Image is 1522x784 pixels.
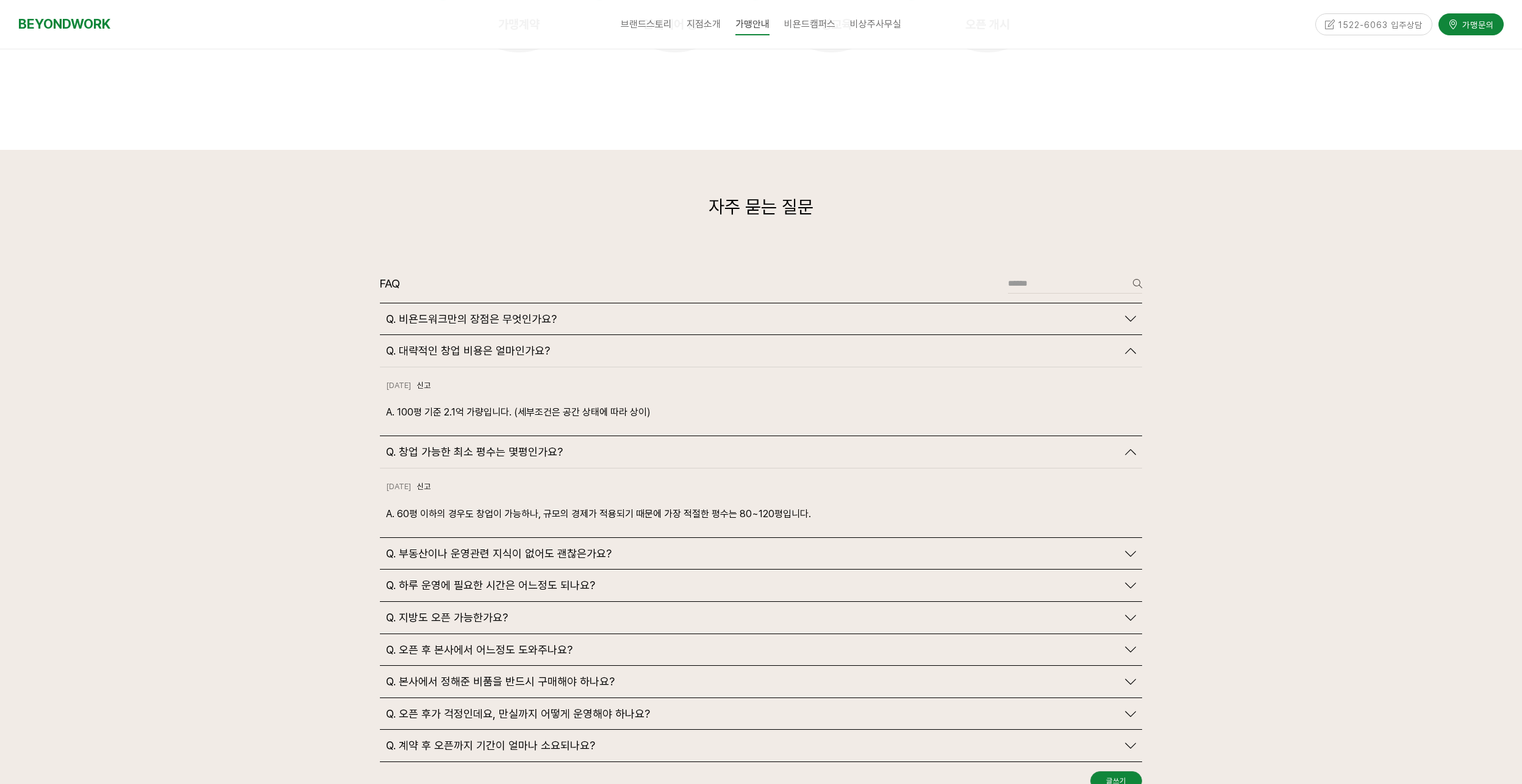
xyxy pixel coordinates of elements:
[386,739,595,752] span: Q. 계약 후 오픈까지 기간이 얼마나 소요되나요?
[728,9,777,40] a: 가맹안내
[386,381,411,390] div: 2024-10-18 21:16
[380,274,400,294] header: FAQ
[386,506,1136,522] p: A. 60평 이하의 경우도 창업이 가능하나, 규모의 경제가 적용되기 때문에 가장 적절한 평수는 80~120평입니다.
[843,9,909,40] a: 비상주사무실
[386,611,508,624] span: Q. 지방도 오픈 가능한가요?
[784,18,835,30] span: 비욘드캠퍼스
[386,404,1136,420] p: A. 100평 기준 2.1억 가량입니다. (세부조건은 공간 상태에 따라 상이)
[386,643,573,657] span: Q. 오픈 후 본사에서 어느정도 도와주나요?
[417,482,431,491] a: 신고
[417,381,431,390] a: 신고
[18,13,110,35] a: BEYONDWORK
[386,579,595,592] span: Q. 하루 운영에 필요한 시간은 어느정도 되나요?
[621,18,672,30] span: 브랜드스토리
[1459,18,1494,30] span: 가맹문의
[386,482,411,492] div: 2024-10-18 21:16
[386,344,550,358] span: Q. 대략적인 창업 비용은 얼마인가요?
[735,14,770,35] span: 가맹안내
[386,707,650,721] span: Q. 오픈 후가 걱정인데요, 만실까지 어떻게 운영해야 하나요?
[386,445,563,459] span: Q. 창업 가능한 최소 평수는 몇평인가요?
[386,547,612,560] span: Q. 부동산이나 운영관련 지식이 없어도 괜찮은가요?
[709,196,813,217] span: 자주 묻는 질문
[386,675,615,688] span: Q. 본사에서 정해준 비품을 반드시 구매해야 하나요?
[687,18,721,30] span: 지점소개
[386,313,557,326] span: Q. 비욘드워크만의 장점은 무엇인가요?
[1438,13,1504,35] a: 가맹문의
[613,9,679,40] a: 브랜드스토리
[679,9,728,40] a: 지점소개
[850,18,901,30] span: 비상주사무실
[777,9,843,40] a: 비욘드캠퍼스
